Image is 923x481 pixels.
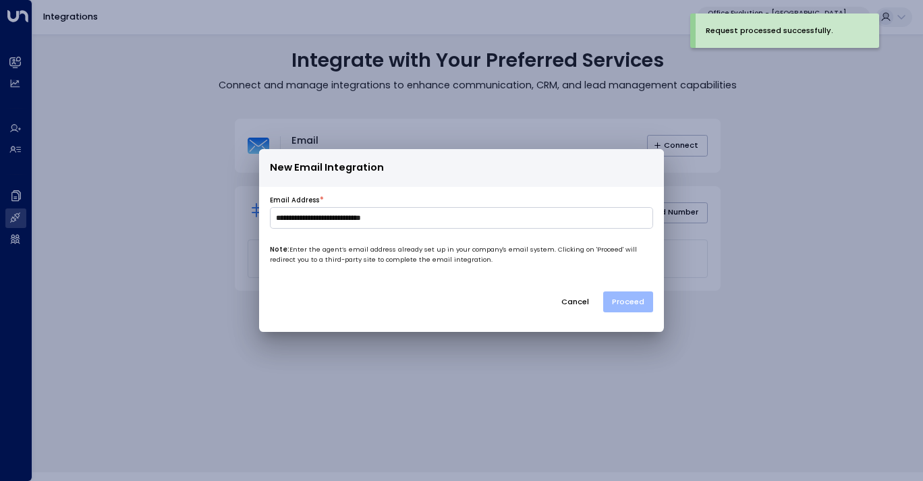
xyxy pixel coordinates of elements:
label: Email Address [270,196,319,205]
button: Cancel [552,291,598,312]
div: Request processed successfully. [706,25,833,36]
button: Proceed [603,291,653,312]
b: Note: [270,245,289,254]
span: New Email Integration [270,160,384,175]
p: Enter the agent’s email address already set up in your company's email system. Clicking on 'Proce... [270,245,653,264]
